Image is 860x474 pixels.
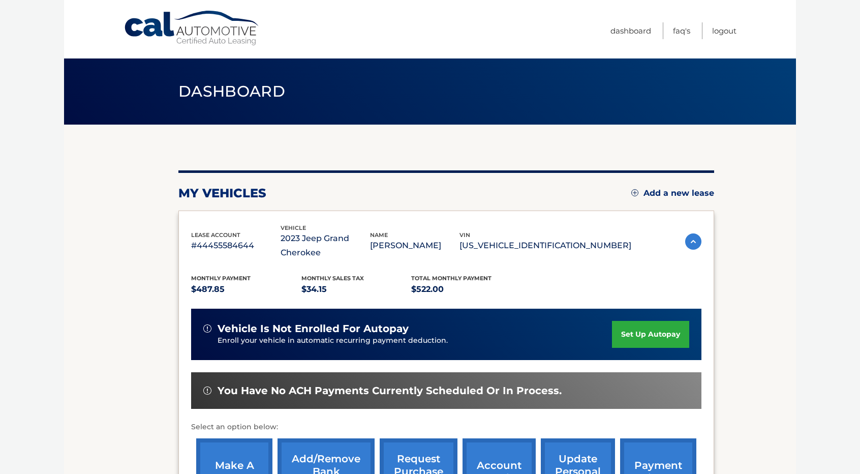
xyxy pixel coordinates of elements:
[459,239,631,253] p: [US_VEHICLE_IDENTIFICATION_NUMBER]
[370,239,459,253] p: [PERSON_NAME]
[191,275,251,282] span: Monthly Payment
[411,275,492,282] span: Total Monthly Payment
[631,188,714,198] a: Add a new lease
[191,282,301,297] p: $487.85
[124,10,261,46] a: Cal Automotive
[411,282,521,297] p: $522.00
[191,231,240,239] span: lease account
[178,82,285,101] span: Dashboard
[610,22,651,39] a: Dashboard
[218,335,612,346] p: Enroll your vehicle in automatic recurring payment deduction.
[612,321,689,348] a: set up autopay
[191,421,701,433] p: Select an option below:
[281,224,306,231] span: vehicle
[673,22,690,39] a: FAQ's
[301,275,364,282] span: Monthly sales Tax
[685,233,701,250] img: accordion-active.svg
[218,322,409,335] span: vehicle is not enrolled for autopay
[301,282,412,297] p: $34.15
[281,231,370,260] p: 2023 Jeep Grand Cherokee
[370,231,388,239] span: name
[203,387,211,395] img: alert-white.svg
[178,186,266,201] h2: my vehicles
[712,22,736,39] a: Logout
[203,324,211,333] img: alert-white.svg
[191,239,281,253] p: #44455584644
[459,231,470,239] span: vin
[631,189,638,196] img: add.svg
[218,384,562,397] span: You have no ACH payments currently scheduled or in process.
